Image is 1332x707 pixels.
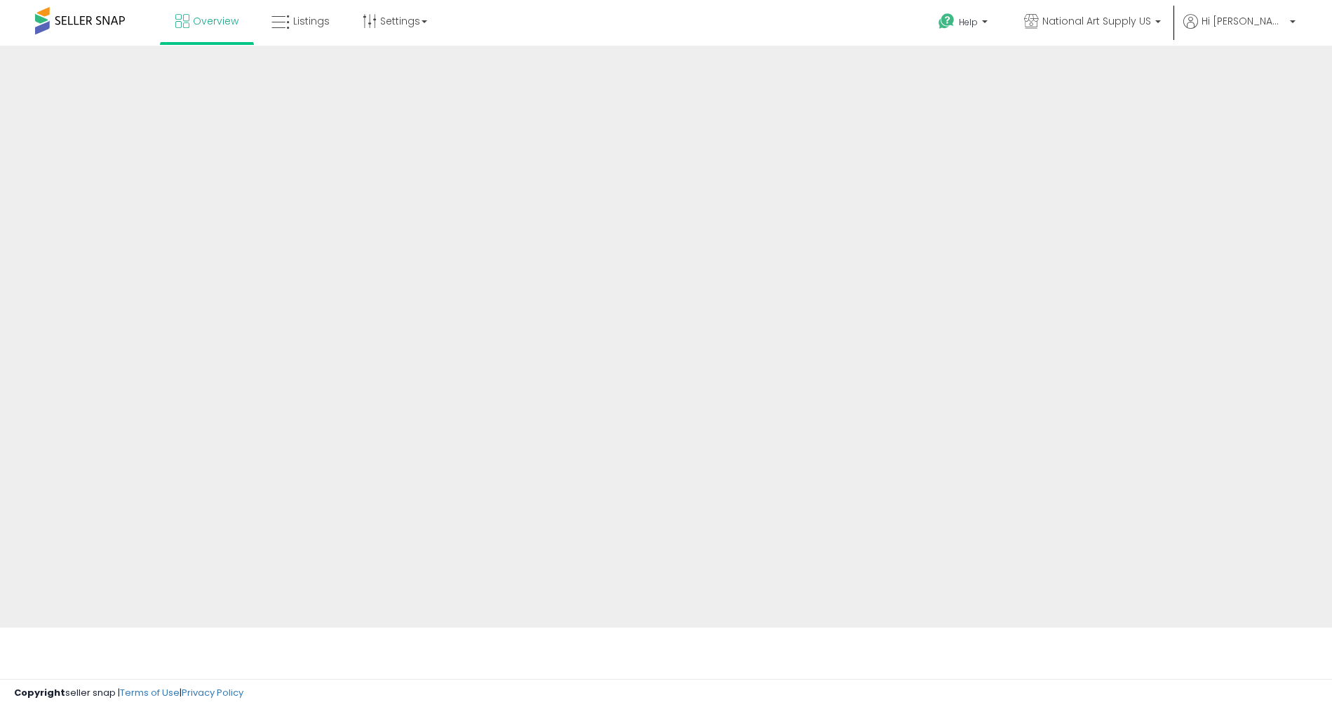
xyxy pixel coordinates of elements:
[959,16,978,28] span: Help
[193,14,238,28] span: Overview
[938,13,955,30] i: Get Help
[293,14,330,28] span: Listings
[1042,14,1151,28] span: National Art Supply US
[1202,14,1286,28] span: Hi [PERSON_NAME]
[1183,14,1296,46] a: Hi [PERSON_NAME]
[927,2,1002,46] a: Help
